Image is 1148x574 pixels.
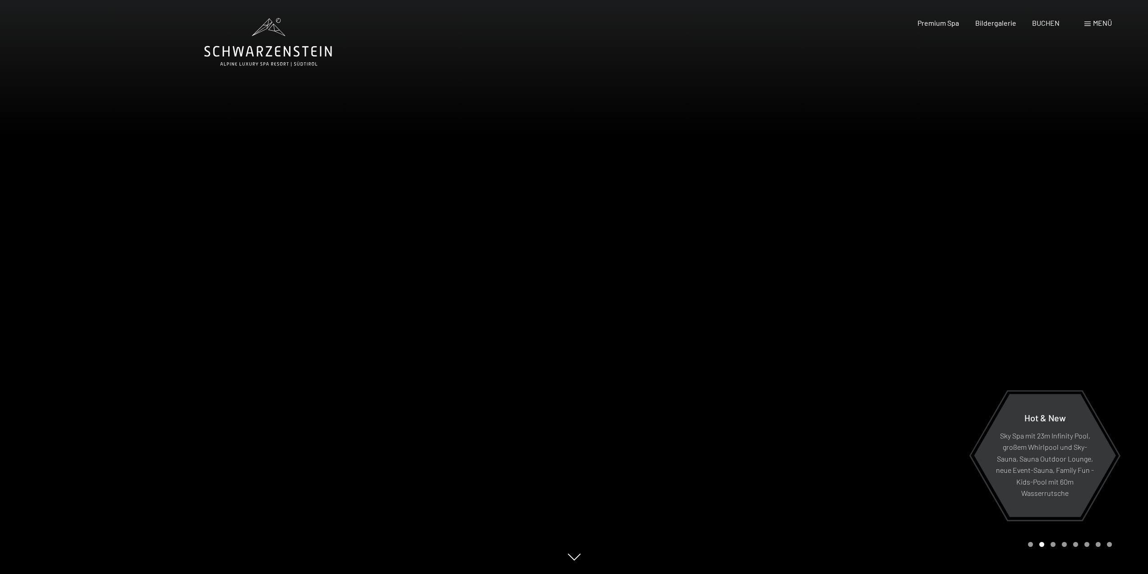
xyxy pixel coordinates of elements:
div: Carousel Page 2 (Current Slide) [1039,542,1044,547]
div: Carousel Page 6 [1084,542,1089,547]
a: BUCHEN [1032,19,1060,27]
a: Premium Spa [917,19,959,27]
span: Hot & New [1024,412,1066,423]
span: Menü [1093,19,1112,27]
div: Carousel Pagination [1025,542,1112,547]
a: Bildergalerie [975,19,1016,27]
div: Carousel Page 7 [1096,542,1101,547]
div: Carousel Page 1 [1028,542,1033,547]
div: Carousel Page 8 [1107,542,1112,547]
p: Sky Spa mit 23m Infinity Pool, großem Whirlpool und Sky-Sauna, Sauna Outdoor Lounge, neue Event-S... [996,429,1094,499]
a: Hot & New Sky Spa mit 23m Infinity Pool, großem Whirlpool und Sky-Sauna, Sauna Outdoor Lounge, ne... [973,393,1116,518]
div: Carousel Page 3 [1051,542,1056,547]
div: Carousel Page 5 [1073,542,1078,547]
div: Carousel Page 4 [1062,542,1067,547]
